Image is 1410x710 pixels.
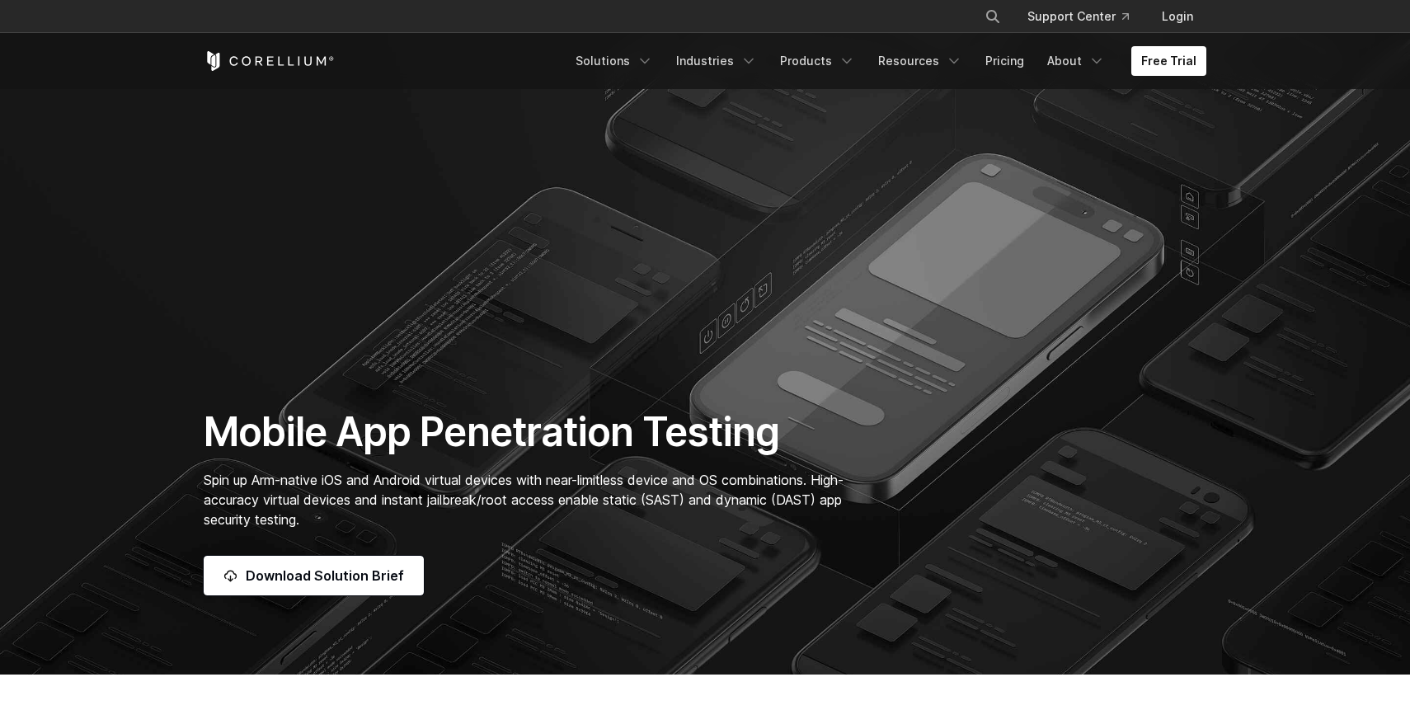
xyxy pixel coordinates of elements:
[1131,46,1206,76] a: Free Trial
[978,2,1008,31] button: Search
[204,556,424,595] a: Download Solution Brief
[1149,2,1206,31] a: Login
[204,51,335,71] a: Corellium Home
[666,46,767,76] a: Industries
[566,46,663,76] a: Solutions
[965,2,1206,31] div: Navigation Menu
[1014,2,1142,31] a: Support Center
[566,46,1206,76] div: Navigation Menu
[975,46,1034,76] a: Pricing
[204,407,861,457] h1: Mobile App Penetration Testing
[868,46,972,76] a: Resources
[1037,46,1115,76] a: About
[204,472,844,528] span: Spin up Arm-native iOS and Android virtual devices with near-limitless device and OS combinations...
[246,566,404,585] span: Download Solution Brief
[770,46,865,76] a: Products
